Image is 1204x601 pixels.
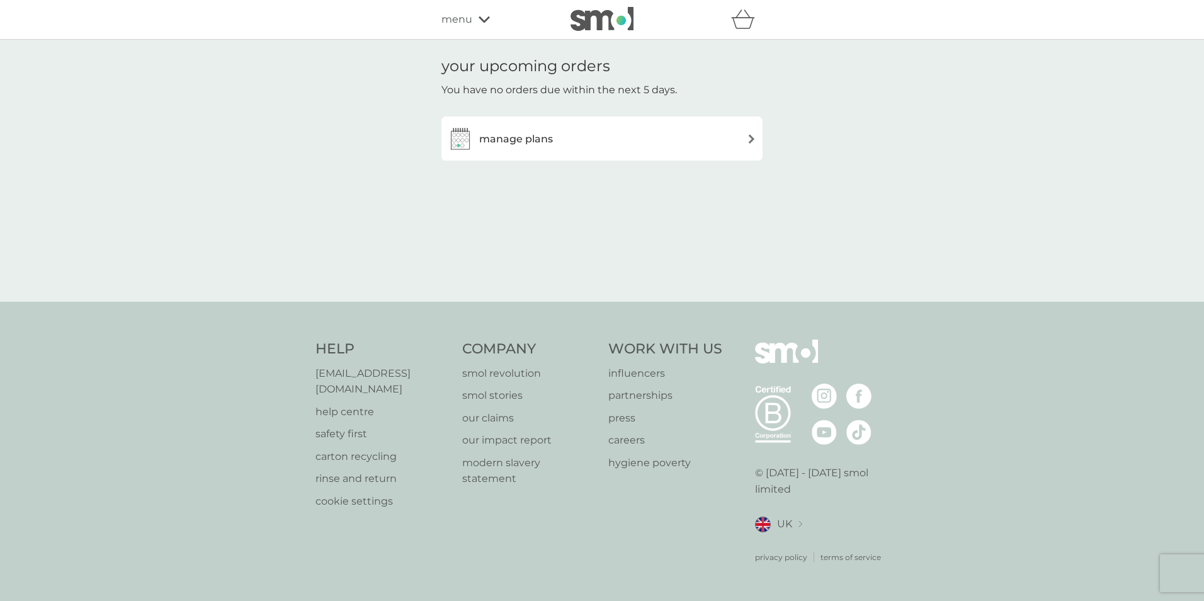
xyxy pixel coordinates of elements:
img: arrow right [747,134,756,144]
a: hygiene poverty [608,455,722,471]
a: partnerships [608,387,722,404]
span: menu [441,11,472,28]
h4: Help [315,340,450,359]
img: UK flag [755,517,771,532]
img: visit the smol Youtube page [812,420,837,445]
a: help centre [315,404,450,420]
h4: Company [462,340,596,359]
img: smol [571,7,633,31]
a: smol revolution [462,365,596,382]
a: smol stories [462,387,596,404]
a: our claims [462,410,596,426]
a: privacy policy [755,551,807,563]
a: cookie settings [315,493,450,510]
h3: manage plans [479,131,553,147]
a: rinse and return [315,471,450,487]
a: press [608,410,722,426]
img: visit the smol Facebook page [846,384,872,409]
img: select a new location [798,521,802,528]
p: © [DATE] - [DATE] smol limited [755,465,889,497]
img: visit the smol Tiktok page [846,420,872,445]
img: visit the smol Instagram page [812,384,837,409]
a: carton recycling [315,449,450,465]
p: You have no orders due within the next 5 days. [441,82,677,98]
h1: your upcoming orders [441,57,610,76]
a: safety first [315,426,450,442]
h4: Work With Us [608,340,722,359]
a: terms of service [821,551,881,563]
a: influencers [608,365,722,382]
a: [EMAIL_ADDRESS][DOMAIN_NAME] [315,365,450,398]
img: smol [755,340,818,382]
a: modern slavery statement [462,455,596,487]
a: careers [608,432,722,449]
div: basket [731,7,763,32]
span: UK [777,516,792,532]
a: our impact report [462,432,596,449]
